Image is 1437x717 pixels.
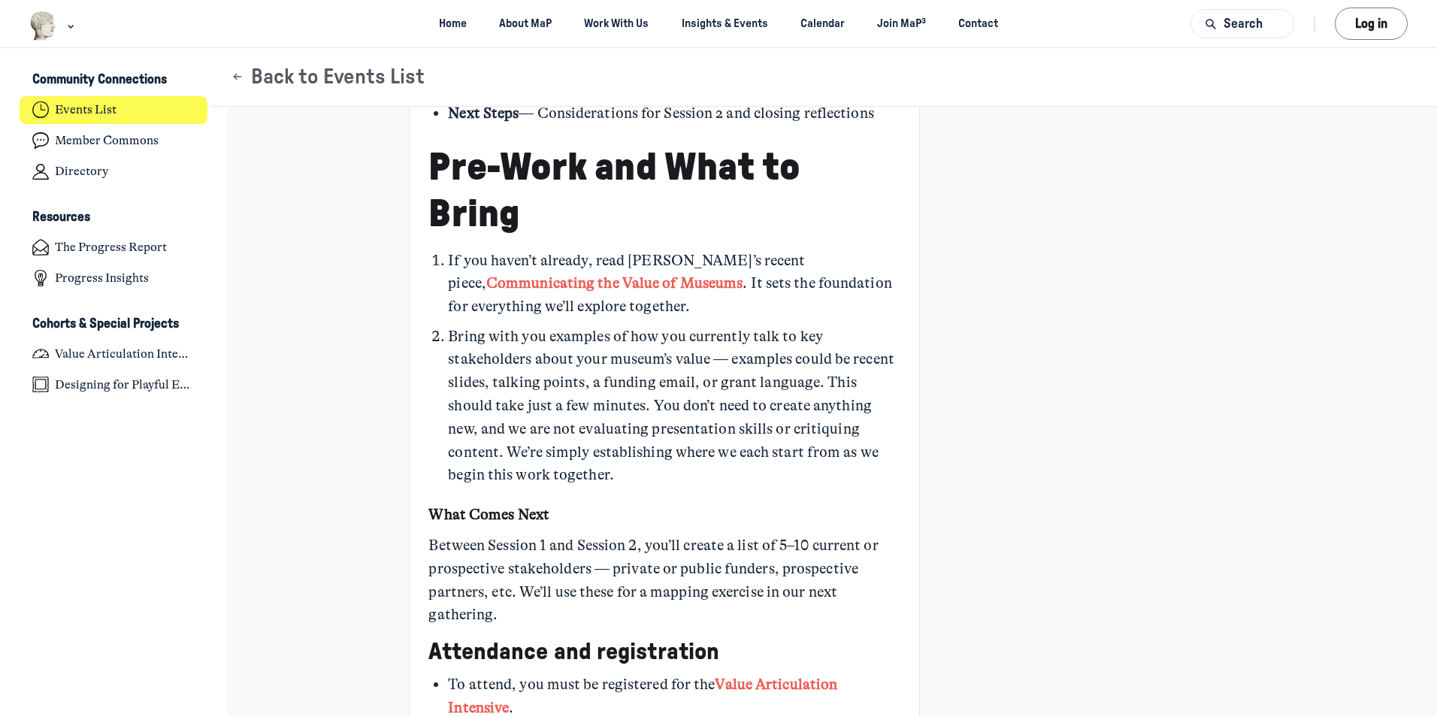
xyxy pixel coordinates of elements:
li: — Considerations for Session 2 and closing reflections [448,102,899,126]
a: Events List [20,96,208,124]
a: Progress Insights [20,265,208,292]
h4: Events List [55,102,116,117]
strong: Next Steps [448,104,519,122]
strong: What Comes Next [428,506,549,523]
li: If you haven’t already, read [PERSON_NAME]’s recent piece, . It sets the foundation for everythin... [448,250,899,319]
li: Bring with you examples of how you currently talk to key stakeholders about your museum’s value —... [448,325,899,488]
a: Work With Us [571,10,662,38]
button: Log in [1335,8,1408,40]
h4: Progress Insights [55,271,149,286]
button: Museums as Progress logo [29,10,78,42]
h4: Member Commons [55,133,159,148]
a: Insights & Events [668,10,781,38]
h4: Directory [55,164,108,179]
h4: Value Articulation Intensive (Cultural Leadership Lab) [55,346,195,362]
button: Cohorts & Special ProjectsCollapse space [20,311,208,337]
h4: The Progress Report [55,240,167,255]
header: Page Header [211,48,1437,107]
h3: Attendance and registration [428,638,899,666]
div: Between Session 1 and Session 2, you’ll create a list of 5–10 current or prospective stakeholders... [428,534,899,627]
button: Community ConnectionsCollapse space [20,68,208,93]
a: Member Commons [20,127,208,155]
a: Home [426,10,480,38]
a: Calendar [787,10,858,38]
button: ResourcesCollapse space [20,205,208,231]
button: Search [1190,9,1294,38]
a: The Progress Report [20,234,208,262]
a: Designing for Playful Engagement [20,371,208,398]
a: Directory [20,158,208,186]
h4: Designing for Playful Engagement [55,377,195,392]
a: Value Articulation Intensive (Cultural Leadership Lab) [20,340,208,368]
a: About MaP [486,10,565,38]
h2: Pre-Work and What to Bring [428,144,899,237]
img: Museums as Progress logo [29,11,57,41]
button: Back to Events List [231,65,425,90]
a: Join MaP³ [864,10,939,38]
h3: Cohorts & Special Projects [32,316,179,332]
a: Contact [945,10,1012,38]
h3: Resources [32,210,90,225]
a: Communicating the Value of Museums [486,274,743,292]
h3: Community Connections [32,72,167,88]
